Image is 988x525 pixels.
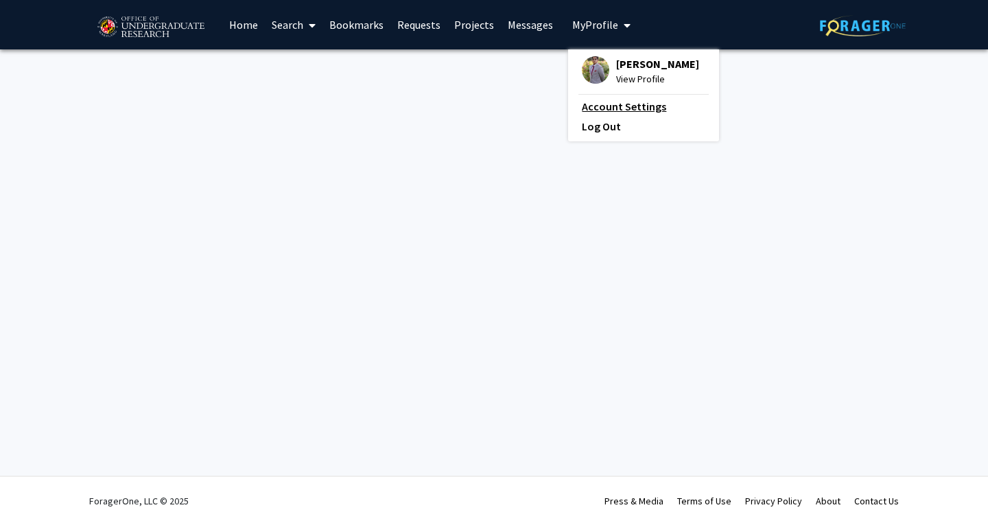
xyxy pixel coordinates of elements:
[616,56,699,71] span: [PERSON_NAME]
[582,56,699,86] div: Profile Picture[PERSON_NAME]View Profile
[93,10,209,45] img: University of Maryland Logo
[265,1,322,49] a: Search
[447,1,501,49] a: Projects
[604,495,663,507] a: Press & Media
[390,1,447,49] a: Requests
[322,1,390,49] a: Bookmarks
[745,495,802,507] a: Privacy Policy
[616,71,699,86] span: View Profile
[816,495,840,507] a: About
[677,495,731,507] a: Terms of Use
[10,463,58,515] iframe: Chat
[582,56,609,84] img: Profile Picture
[501,1,560,49] a: Messages
[222,1,265,49] a: Home
[572,18,618,32] span: My Profile
[582,118,705,135] a: Log Out
[854,495,899,507] a: Contact Us
[89,477,189,525] div: ForagerOne, LLC © 2025
[820,15,906,36] img: ForagerOne Logo
[582,98,705,115] a: Account Settings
